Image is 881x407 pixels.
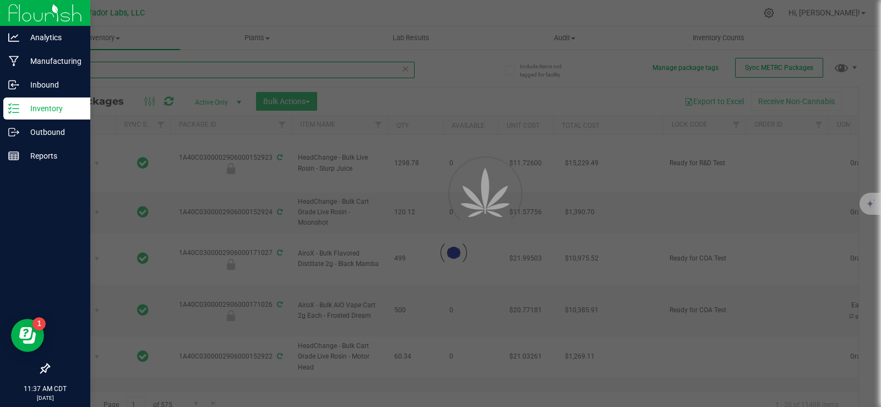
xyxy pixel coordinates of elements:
[8,150,19,161] inline-svg: Reports
[8,56,19,67] inline-svg: Manufacturing
[19,31,85,44] p: Analytics
[19,126,85,139] p: Outbound
[5,394,85,402] p: [DATE]
[8,79,19,90] inline-svg: Inbound
[8,103,19,114] inline-svg: Inventory
[8,127,19,138] inline-svg: Outbound
[11,319,44,352] iframe: Resource center
[8,32,19,43] inline-svg: Analytics
[5,384,85,394] p: 11:37 AM CDT
[32,317,46,330] iframe: Resource center unread badge
[19,102,85,115] p: Inventory
[19,78,85,91] p: Inbound
[19,55,85,68] p: Manufacturing
[19,149,85,162] p: Reports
